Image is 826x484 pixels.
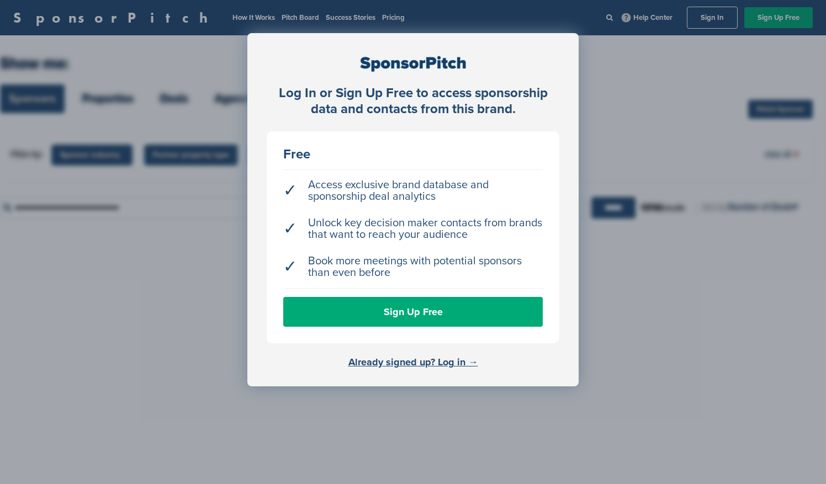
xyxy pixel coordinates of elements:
div: Log In or Sign Up Free to access sponsorship data and contacts from this brand. [267,86,559,118]
li: Access exclusive brand database and sponsorship deal analytics [283,174,543,208]
span: ✓ [283,261,297,273]
span: ✓ [283,223,297,235]
a: Sign Up Free [283,297,543,327]
li: Book more meetings with potential sponsors than even before [283,250,543,284]
li: Unlock key decision maker contacts from brands that want to reach your audience [283,212,543,246]
a: Already signed up? Log in → [348,356,478,368]
span: ✓ [283,185,297,196]
div: Free [283,148,543,161]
